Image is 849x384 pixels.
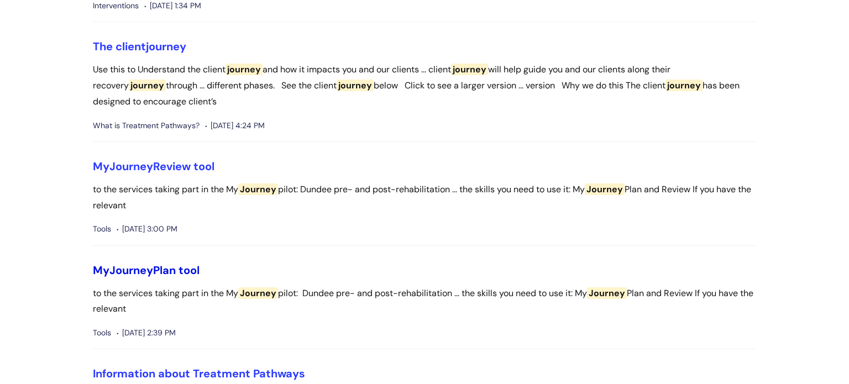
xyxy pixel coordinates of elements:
[93,62,756,109] p: Use this to Understand the client and how it impacts you and our clients ... client will help gui...
[146,39,186,54] span: journey
[451,64,488,75] span: journey
[93,39,186,54] a: The clientjourney
[238,287,278,299] span: Journey
[585,183,625,195] span: Journey
[238,183,278,195] span: Journey
[665,80,703,91] span: journey
[117,222,177,236] span: [DATE] 3:00 PM
[93,182,756,214] p: to the services taking part in the My pilot: Dundee pre- and post-rehabilitation ... the skills y...
[587,287,627,299] span: Journey
[226,64,263,75] span: journey
[109,263,153,277] span: Journey
[93,119,200,133] span: What is Treatment Pathways?
[337,80,374,91] span: journey
[93,366,305,381] a: Information about Treatment Pathways
[109,159,153,173] span: Journey
[129,80,166,91] span: journey
[93,222,111,236] span: Tools
[93,326,111,340] span: Tools
[93,159,214,173] a: MyJourneyReview tool
[93,263,200,277] a: MyJourneyPlan tool
[93,286,756,318] p: to the services taking part in the My pilot: Dundee pre- and post-rehabilitation ... the skills y...
[205,119,265,133] span: [DATE] 4:24 PM
[117,326,176,340] span: [DATE] 2:39 PM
